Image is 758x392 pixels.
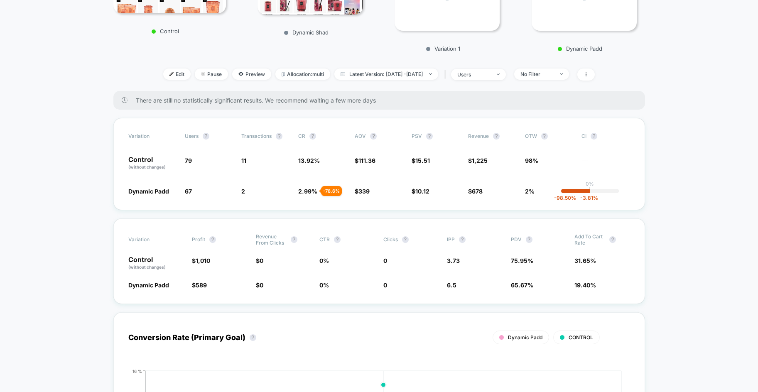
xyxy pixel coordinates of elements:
img: rebalance [282,72,285,76]
span: CTR [319,236,330,243]
button: ? [203,133,209,140]
span: 75.95 % [511,257,533,264]
button: ? [609,236,616,243]
p: Dynamic Shad [253,29,359,36]
span: Dynamic Padd [128,282,169,289]
span: Edit [163,69,191,80]
span: $ [355,188,370,195]
span: IPP [447,236,455,243]
button: ? [309,133,316,140]
span: AOV [355,133,366,139]
span: 1,225 [472,157,488,164]
button: ? [426,133,433,140]
span: There are still no statistically significant results. We recommend waiting a few more days [136,97,628,104]
span: 15.51 [415,157,430,164]
p: 0% [586,181,594,187]
img: end [497,73,500,75]
img: edit [169,72,174,76]
span: 0 [260,282,263,289]
span: 0 % [319,257,329,264]
span: 31.65 % [574,257,596,264]
span: $ [256,282,263,289]
span: CONTROL [569,334,593,341]
span: $ [412,157,430,164]
span: Latest Version: [DATE] - [DATE] [334,69,438,80]
button: ? [291,236,297,243]
span: (without changes) [128,265,166,269]
span: 2.99 % [298,188,317,195]
span: Dynamic Padd [128,188,169,195]
span: 3.73 [447,257,460,264]
span: $ [355,157,375,164]
p: Control [128,156,177,170]
p: Variation 1 [390,45,496,52]
span: $ [192,257,210,264]
span: 65.67 % [511,282,533,289]
button: ? [402,236,409,243]
button: ? [370,133,377,140]
span: 98% [525,157,538,164]
span: CR [298,133,305,139]
button: ? [250,334,256,341]
span: users [185,133,199,139]
span: Clicks [383,236,398,243]
span: 6.5 [447,282,456,289]
span: OTW [525,133,571,140]
span: 1,010 [196,257,210,264]
span: 11 [241,157,246,164]
p: Control [128,256,184,270]
span: 2% [525,188,535,195]
span: 79 [185,157,192,164]
button: ? [459,236,466,243]
button: ? [334,236,341,243]
span: -3.81 % [576,195,598,201]
span: $ [256,257,263,264]
img: end [560,73,563,75]
span: Dynamic Padd [508,334,542,341]
span: CI [581,133,627,140]
span: $ [468,188,483,195]
button: ? [209,236,216,243]
span: 10.12 [415,188,429,195]
span: (without changes) [128,164,166,169]
button: ? [493,133,500,140]
div: No Filter [520,71,554,77]
span: Profit [192,236,205,243]
p: Dynamic Padd [527,45,633,52]
span: 589 [196,282,207,289]
span: $ [192,282,207,289]
div: users [457,71,491,78]
span: Revenue From Clicks [256,233,287,246]
span: Variation [128,133,174,140]
span: Preview [232,69,271,80]
button: ? [276,133,282,140]
img: end [429,73,432,75]
button: ? [541,133,548,140]
span: 67 [185,188,192,195]
span: Revenue [468,133,489,139]
span: 0 % [319,282,329,289]
p: | [589,187,591,193]
span: 0 [260,257,263,264]
span: 111.36 [358,157,375,164]
span: Pause [195,69,228,80]
button: ? [591,133,597,140]
span: 13.92 % [298,157,320,164]
span: PDV [511,236,522,243]
span: Allocation: multi [275,69,330,80]
span: 19.40 % [574,282,596,289]
span: 0 [383,257,387,264]
span: $ [412,188,429,195]
img: calendar [341,72,345,76]
span: Variation [128,233,174,246]
span: PSV [412,133,422,139]
div: - 78.6 % [321,186,342,196]
span: | [442,69,451,81]
img: end [201,72,205,76]
button: ? [526,236,532,243]
span: 2 [241,188,245,195]
span: --- [581,158,630,170]
p: Control [109,28,222,34]
span: Transactions [241,133,272,139]
span: 339 [358,188,370,195]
